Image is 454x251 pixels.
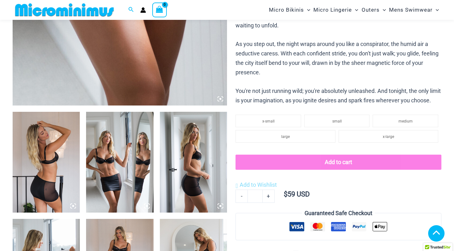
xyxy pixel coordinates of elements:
[313,2,352,18] span: Micro Lingerie
[433,2,439,18] span: Menu Toggle
[281,134,290,139] span: large
[236,190,247,203] a: -
[387,2,440,18] a: Mens SwimwearMenu ToggleMenu Toggle
[247,190,262,203] input: Product quantity
[284,190,310,198] bdi: 59 USD
[284,190,288,198] span: $
[339,130,438,143] li: x-large
[13,3,116,17] img: MM SHOP LOGO FLAT
[240,181,277,188] span: Add to Wishlist
[304,2,310,18] span: Menu Toggle
[389,2,433,18] span: Mens Swimwear
[263,190,275,203] a: +
[332,119,342,123] span: small
[267,2,312,18] a: Micro BikinisMenu ToggleMenu Toggle
[304,115,370,127] li: small
[86,112,153,213] img: Running Wild Midnight 1052 Top 5691 Skirt
[13,112,80,213] img: Running Wild Midnight 1052 Top 5691 Skirt
[262,119,275,123] span: x-small
[140,7,146,13] a: Account icon link
[152,3,167,17] a: View Shopping Cart, empty
[373,115,438,127] li: medium
[269,2,304,18] span: Micro Bikinis
[128,6,134,14] a: Search icon link
[399,119,413,123] span: medium
[266,1,441,19] nav: Site Navigation
[383,134,394,139] span: x-large
[236,155,441,170] button: Add to cart
[352,2,358,18] span: Menu Toggle
[236,115,301,127] li: x-small
[312,2,360,18] a: Micro LingerieMenu ToggleMenu Toggle
[360,2,387,18] a: OutersMenu ToggleMenu Toggle
[362,2,380,18] span: Outers
[236,130,335,143] li: large
[160,112,227,213] img: Running Wild Midnight 1052 Top 5691 Skirt
[236,180,276,190] a: Add to Wishlist
[380,2,386,18] span: Menu Toggle
[302,208,375,218] legend: Guaranteed Safe Checkout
